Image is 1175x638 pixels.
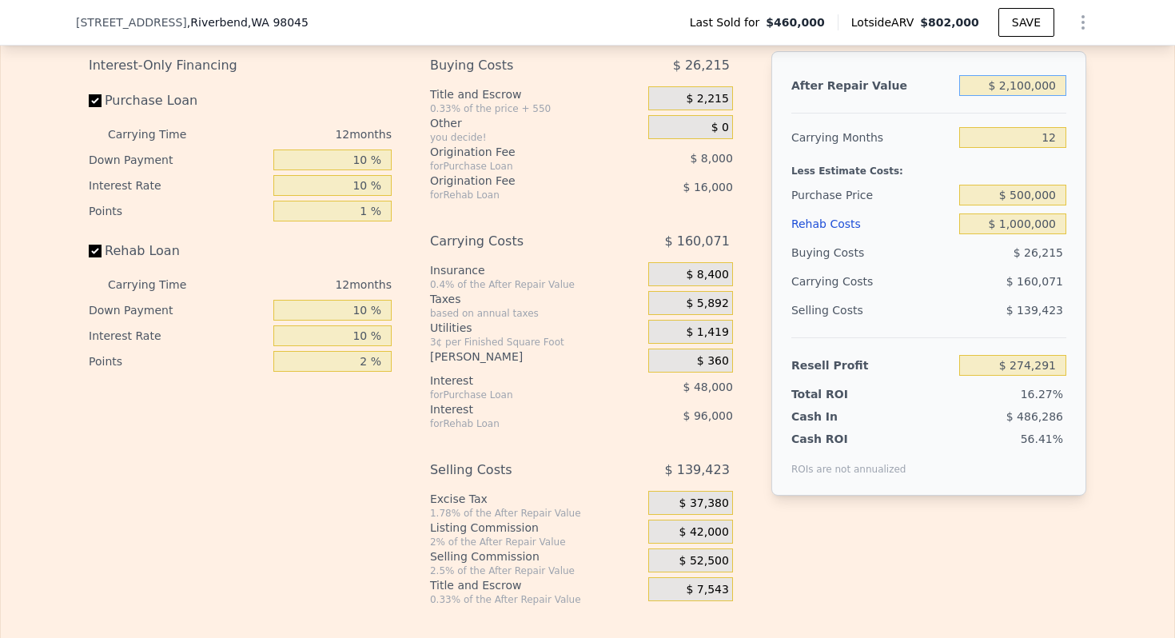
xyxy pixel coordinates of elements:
[791,386,891,402] div: Total ROI
[791,409,891,425] div: Cash In
[686,583,728,597] span: $ 7,543
[686,92,728,106] span: $ 2,215
[1021,433,1063,445] span: 56.41%
[89,173,267,198] div: Interest Rate
[76,14,187,30] span: [STREET_ADDRESS]
[791,447,906,476] div: ROIs are not annualized
[1006,304,1063,317] span: $ 139,423
[430,144,608,160] div: Origination Fee
[248,16,309,29] span: , WA 98045
[791,238,953,267] div: Buying Costs
[686,297,728,311] span: $ 5,892
[218,272,392,297] div: 12 months
[791,71,953,100] div: After Repair Value
[108,272,212,297] div: Carrying Time
[679,525,729,540] span: $ 42,000
[430,160,608,173] div: for Purchase Loan
[791,181,953,209] div: Purchase Price
[430,102,642,115] div: 0.33% of the price + 550
[430,86,642,102] div: Title and Escrow
[89,349,267,374] div: Points
[664,227,729,256] span: $ 160,071
[430,577,642,593] div: Title and Escrow
[664,456,729,484] span: $ 139,423
[1006,410,1063,423] span: $ 486,286
[686,268,728,282] span: $ 8,400
[679,496,729,511] span: $ 37,380
[791,123,953,152] div: Carrying Months
[89,198,267,224] div: Points
[430,320,642,336] div: Utilities
[791,152,1066,181] div: Less Estimate Costs:
[1006,275,1063,288] span: $ 160,071
[108,122,212,147] div: Carrying Time
[791,267,891,296] div: Carrying Costs
[673,51,730,80] span: $ 26,215
[791,351,953,380] div: Resell Profit
[1067,6,1099,38] button: Show Options
[187,14,309,30] span: , Riverbend
[89,94,102,107] input: Purchase Loan
[89,86,267,115] label: Purchase Loan
[430,564,642,577] div: 2.5% of the After Repair Value
[430,51,608,80] div: Buying Costs
[430,262,642,278] div: Insurance
[430,417,608,430] div: for Rehab Loan
[430,115,642,131] div: Other
[430,278,642,291] div: 0.4% of the After Repair Value
[683,381,733,393] span: $ 48,000
[851,14,920,30] span: Lotside ARV
[430,507,642,520] div: 1.78% of the After Repair Value
[89,237,267,265] label: Rehab Loan
[697,354,729,369] span: $ 360
[430,291,642,307] div: Taxes
[690,14,767,30] span: Last Sold for
[89,51,392,80] div: Interest-Only Financing
[218,122,392,147] div: 12 months
[711,121,729,135] span: $ 0
[89,323,267,349] div: Interest Rate
[690,152,732,165] span: $ 8,000
[430,389,608,401] div: for Purchase Loan
[430,227,608,256] div: Carrying Costs
[430,520,642,536] div: Listing Commission
[766,14,825,30] span: $460,000
[89,297,267,323] div: Down Payment
[430,548,642,564] div: Selling Commission
[89,245,102,257] input: Rehab Loan
[89,147,267,173] div: Down Payment
[791,296,953,325] div: Selling Costs
[1021,388,1063,401] span: 16.27%
[1014,246,1063,259] span: $ 26,215
[430,536,642,548] div: 2% of the After Repair Value
[430,373,608,389] div: Interest
[430,307,642,320] div: based on annual taxes
[998,8,1054,37] button: SAVE
[683,181,733,193] span: $ 16,000
[430,593,642,606] div: 0.33% of the After Repair Value
[430,173,608,189] div: Origination Fee
[430,401,608,417] div: Interest
[430,491,642,507] div: Excise Tax
[686,325,728,340] span: $ 1,419
[920,16,979,29] span: $802,000
[791,209,953,238] div: Rehab Costs
[430,131,642,144] div: you decide!
[430,189,608,201] div: for Rehab Loan
[679,554,729,568] span: $ 52,500
[430,456,608,484] div: Selling Costs
[791,431,906,447] div: Cash ROI
[683,409,733,422] span: $ 96,000
[430,349,642,365] div: [PERSON_NAME]
[430,336,642,349] div: 3¢ per Finished Square Foot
